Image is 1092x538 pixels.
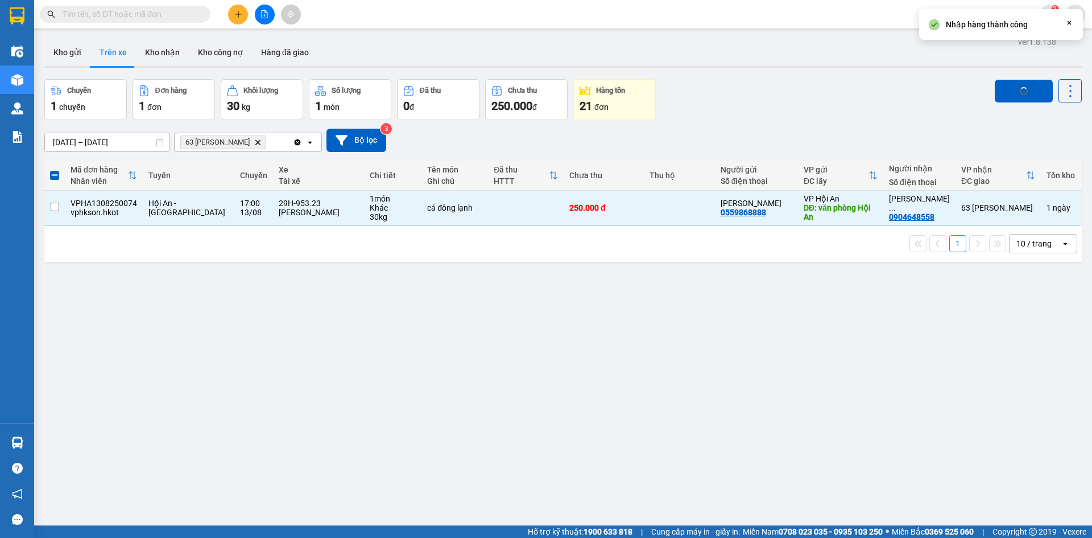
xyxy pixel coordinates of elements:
svg: Close [1065,18,1074,27]
span: copyright [1029,528,1037,536]
span: 1 [51,99,57,113]
button: Số lượng1món [309,79,391,120]
span: kg [242,102,250,112]
div: VP gửi [804,165,868,174]
button: Hàng tồn21đơn [573,79,656,120]
span: aim [287,10,295,18]
span: đơn [594,102,609,112]
button: aim [281,5,301,24]
span: ngày [1053,203,1070,212]
span: đ [532,102,537,112]
sup: 2 [1051,5,1059,13]
span: đơn [147,102,162,112]
div: Nhân viên [71,176,128,186]
div: Khối lượng [243,87,278,95]
div: Chuyến [240,171,267,180]
div: 13/08 [240,208,267,217]
div: VPHA1308250074 [71,199,137,208]
svg: Delete [254,139,261,146]
img: solution-icon [11,131,23,143]
span: 1 [139,99,145,113]
div: Số điện thoại [889,178,950,187]
span: 2 [1053,5,1057,13]
button: Khối lượng30kg [221,79,303,120]
div: [PERSON_NAME] [279,208,358,217]
div: 17:00 [240,199,267,208]
div: Người nhận [889,164,950,173]
span: 250.000 [491,99,532,113]
div: Thu hộ [650,171,709,180]
div: 29H-953.23 [279,199,358,208]
div: Đơn hàng [155,87,187,95]
th: Toggle SortBy [798,161,883,191]
span: | [641,525,643,538]
button: loading Nhập hàng [995,80,1053,102]
button: Đã thu0đ [397,79,479,120]
strong: 1900 633 818 [584,527,632,536]
div: Mã đơn hàng [71,165,128,174]
div: Đã thu [420,87,441,95]
button: Kho nhận [136,39,189,66]
span: message [12,514,23,525]
th: Toggle SortBy [955,161,1041,191]
img: logo-vxr [10,7,24,24]
input: Selected 63 Phan Đình Phùng. [268,137,270,148]
div: Người gửi [721,165,792,174]
span: Cung cấp máy in - giấy in: [651,525,740,538]
div: 0559868888 [721,208,766,217]
span: Miền Bắc [892,525,974,538]
div: Khác [370,203,416,212]
img: warehouse-icon [11,437,23,449]
img: warehouse-icon [11,46,23,58]
button: caret-down [1065,5,1085,24]
button: 1 [949,235,966,252]
span: 30 [227,99,239,113]
div: vphkson.hkot [71,208,137,217]
span: tanntn.hkot [975,7,1040,21]
div: Tồn kho [1046,171,1075,180]
img: warehouse-icon [11,102,23,114]
div: 1 món [370,194,416,203]
button: Chuyến1chuyến [44,79,127,120]
div: Ghi chú [427,176,482,186]
div: DĐ: văn phòng Hội An [804,203,878,221]
span: ... [889,203,896,212]
div: HTTT [494,176,549,186]
span: Miền Nam [743,525,883,538]
div: 63 [PERSON_NAME] [961,203,1035,212]
span: 63 Phan Đình Phùng [185,138,250,147]
span: Hội An - [GEOGRAPHIC_DATA] [148,199,225,217]
div: Xe [279,165,358,174]
span: món [324,102,340,112]
div: 250.000 đ [569,203,638,212]
div: Hàng tồn [596,87,625,95]
img: warehouse-icon [11,74,23,86]
div: VP nhận [961,165,1026,174]
span: 1 [315,99,321,113]
div: Đã thu [494,165,549,174]
span: ⚪️ [886,529,889,534]
div: Tên món [427,165,482,174]
button: plus [228,5,248,24]
button: file-add [255,5,275,24]
span: question-circle [12,463,23,474]
span: 0 [403,99,409,113]
button: Bộ lọc [326,129,386,152]
div: Chuyến [67,87,91,95]
span: đ [409,102,414,112]
span: file-add [260,10,268,18]
button: Kho gửi [44,39,90,66]
div: 1 [1046,203,1075,212]
span: chuyến [59,102,85,112]
button: Chưa thu250.000đ [485,79,568,120]
div: Viet Nguyen [721,199,792,208]
th: Toggle SortBy [488,161,564,191]
div: 10 / trang [1016,238,1052,249]
div: Chi tiết [370,171,416,180]
button: Đơn hàng1đơn [133,79,215,120]
svg: Clear all [293,138,302,147]
div: ĐC lấy [804,176,868,186]
svg: open [305,138,315,147]
input: Select a date range. [45,133,169,151]
div: Tuyến [148,171,229,180]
